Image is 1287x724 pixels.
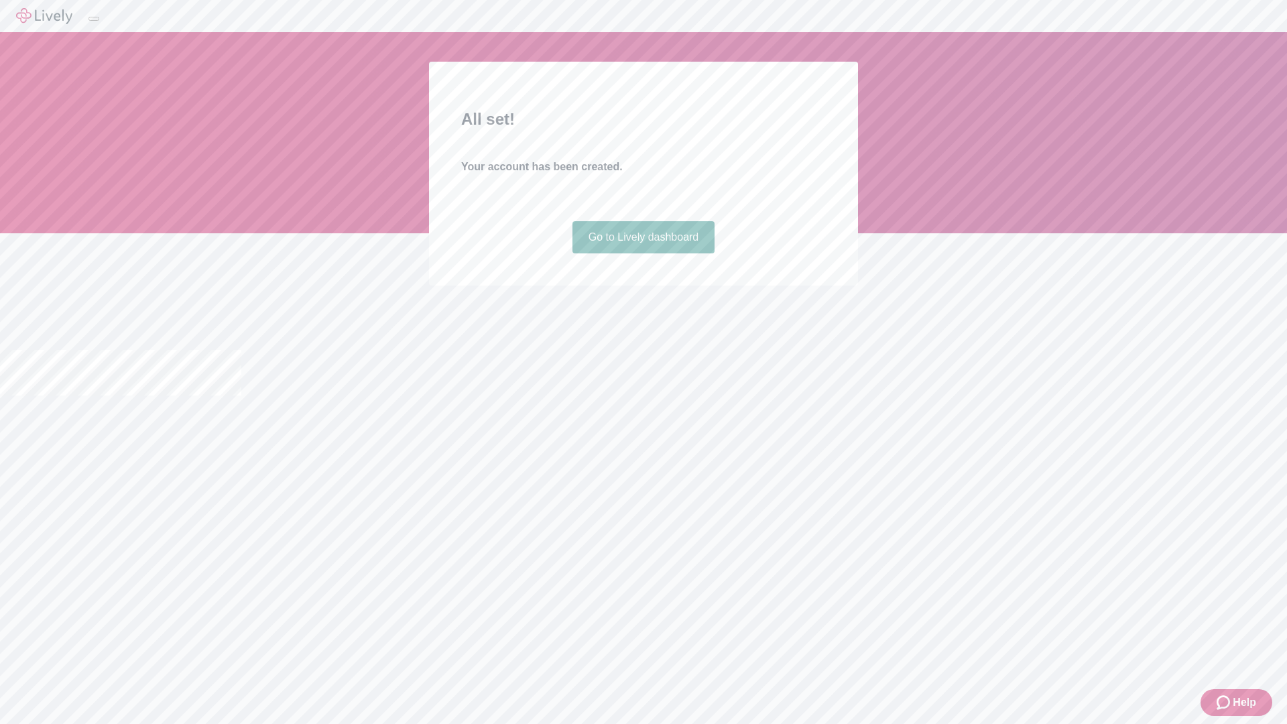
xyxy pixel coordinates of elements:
[88,17,99,21] button: Log out
[461,159,826,175] h4: Your account has been created.
[1201,689,1272,716] button: Zendesk support iconHelp
[1233,695,1256,711] span: Help
[461,107,826,131] h2: All set!
[572,221,715,253] a: Go to Lively dashboard
[16,8,72,24] img: Lively
[1217,695,1233,711] svg: Zendesk support icon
